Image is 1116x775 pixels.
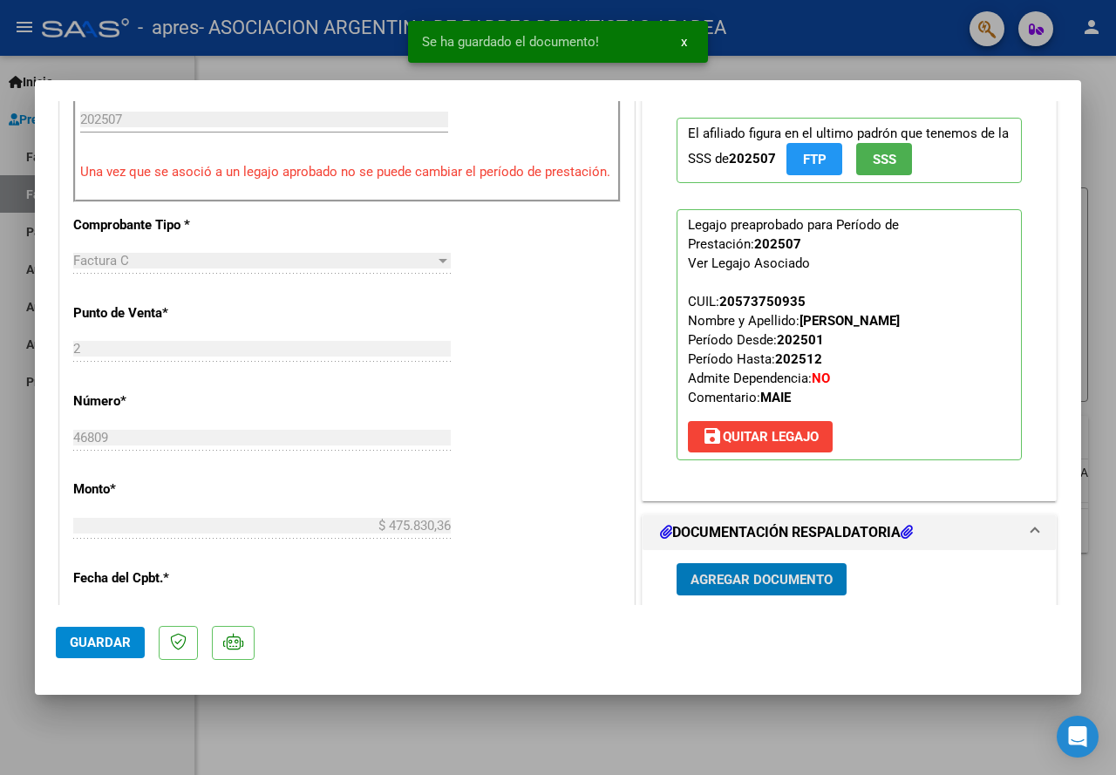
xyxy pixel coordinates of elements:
[688,254,810,273] div: Ver Legajo Asociado
[80,162,614,182] p: Una vez que se asoció a un legajo aprobado no se puede cambiar el período de prestación.
[760,390,791,405] strong: MAIE
[56,627,145,658] button: Guardar
[691,572,833,588] span: Agregar Documento
[702,429,819,445] span: Quitar Legajo
[677,563,847,595] button: Agregar Documento
[702,425,723,446] mat-icon: save
[812,371,830,386] strong: NO
[73,391,237,411] p: Número
[667,26,701,58] button: x
[1057,716,1099,758] div: Open Intercom Messenger
[73,568,237,588] p: Fecha del Cpbt.
[775,351,822,367] strong: 202512
[73,303,237,323] p: Punto de Venta
[73,479,237,500] p: Monto
[786,143,842,175] button: FTP
[688,390,791,405] span: Comentario:
[729,151,776,167] strong: 202507
[677,209,1022,460] p: Legajo preaprobado para Período de Prestación:
[873,152,896,167] span: SSS
[754,236,801,252] strong: 202507
[688,294,900,405] span: CUIL: Nombre y Apellido: Período Desde: Período Hasta: Admite Dependencia:
[681,34,687,50] span: x
[422,33,599,51] span: Se ha guardado el documento!
[719,292,806,311] div: 20573750935
[643,515,1056,550] mat-expansion-panel-header: DOCUMENTACIÓN RESPALDATORIA
[643,92,1056,500] div: PREAPROBACIÓN PARA INTEGRACION
[688,421,833,452] button: Quitar Legajo
[660,522,913,543] h1: DOCUMENTACIÓN RESPALDATORIA
[677,118,1022,183] p: El afiliado figura en el ultimo padrón que tenemos de la SSS de
[803,152,827,167] span: FTP
[70,635,131,650] span: Guardar
[800,313,900,329] strong: [PERSON_NAME]
[777,332,824,348] strong: 202501
[73,215,237,235] p: Comprobante Tipo *
[73,253,129,269] span: Factura C
[856,143,912,175] button: SSS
